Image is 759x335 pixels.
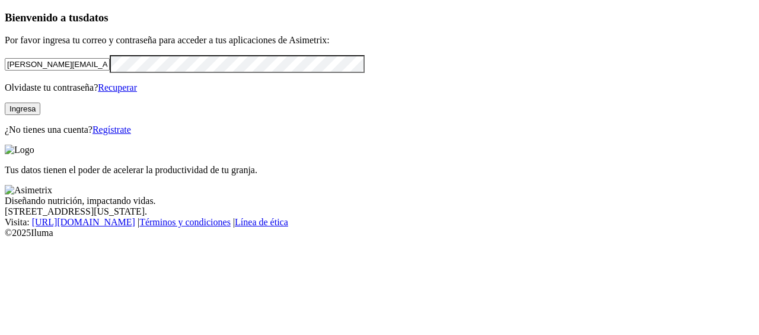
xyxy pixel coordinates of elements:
div: [STREET_ADDRESS][US_STATE]. [5,206,754,217]
input: Tu correo [5,58,110,71]
p: Olvidaste tu contraseña? [5,82,754,93]
button: Ingresa [5,103,40,115]
p: Tus datos tienen el poder de acelerar la productividad de tu granja. [5,165,754,176]
div: © 2025 Iluma [5,228,754,238]
a: Términos y condiciones [139,217,231,227]
div: Visita : | | [5,217,754,228]
h3: Bienvenido a tus [5,11,754,24]
a: Recuperar [98,82,137,92]
img: Logo [5,145,34,155]
a: Regístrate [93,125,131,135]
div: Diseñando nutrición, impactando vidas. [5,196,754,206]
a: [URL][DOMAIN_NAME] [32,217,135,227]
p: ¿No tienes una cuenta? [5,125,754,135]
img: Asimetrix [5,185,52,196]
span: datos [83,11,109,24]
p: Por favor ingresa tu correo y contraseña para acceder a tus aplicaciones de Asimetrix: [5,35,754,46]
a: Línea de ética [235,217,288,227]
